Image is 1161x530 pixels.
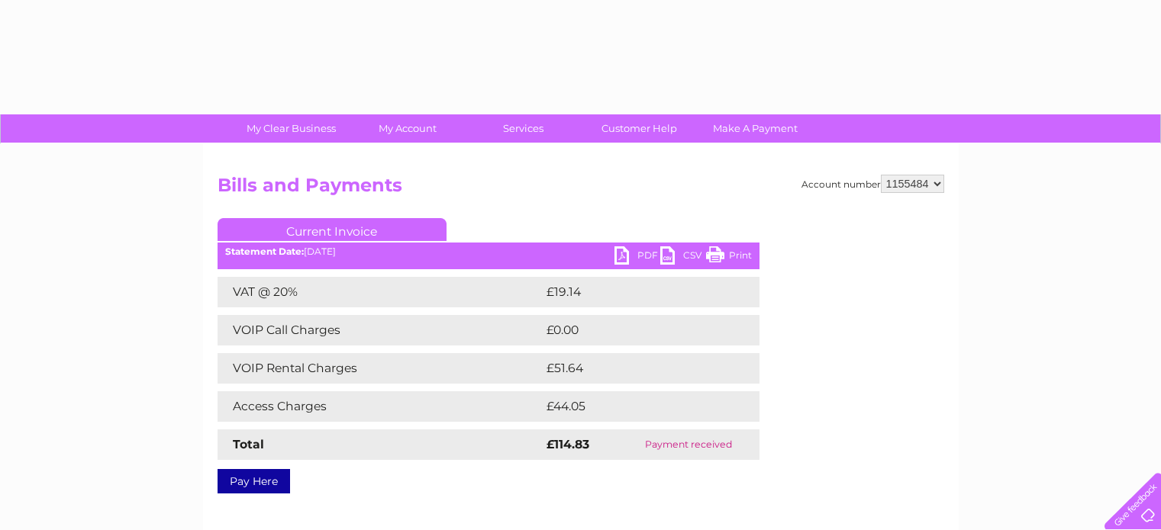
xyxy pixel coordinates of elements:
strong: Total [233,437,264,451]
a: Customer Help [576,114,702,143]
td: £19.14 [543,277,726,307]
a: PDF [614,246,660,268]
a: Pay Here [218,469,290,493]
td: £44.05 [543,391,729,422]
b: Statement Date: [225,246,304,257]
td: Access Charges [218,391,543,422]
a: Current Invoice [218,218,447,241]
a: My Clear Business [228,114,354,143]
td: £51.64 [543,353,727,384]
a: Services [460,114,586,143]
div: Account number [801,175,944,193]
td: £0.00 [543,315,724,345]
td: VAT @ 20% [218,277,543,307]
a: Make A Payment [692,114,818,143]
strong: £114.83 [547,437,589,451]
td: Payment received [618,429,759,460]
div: [DATE] [218,246,759,257]
a: CSV [660,246,706,268]
td: VOIP Call Charges [218,315,543,345]
h2: Bills and Payments [218,175,944,204]
a: Print [706,246,752,268]
a: My Account [344,114,470,143]
td: VOIP Rental Charges [218,353,543,384]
